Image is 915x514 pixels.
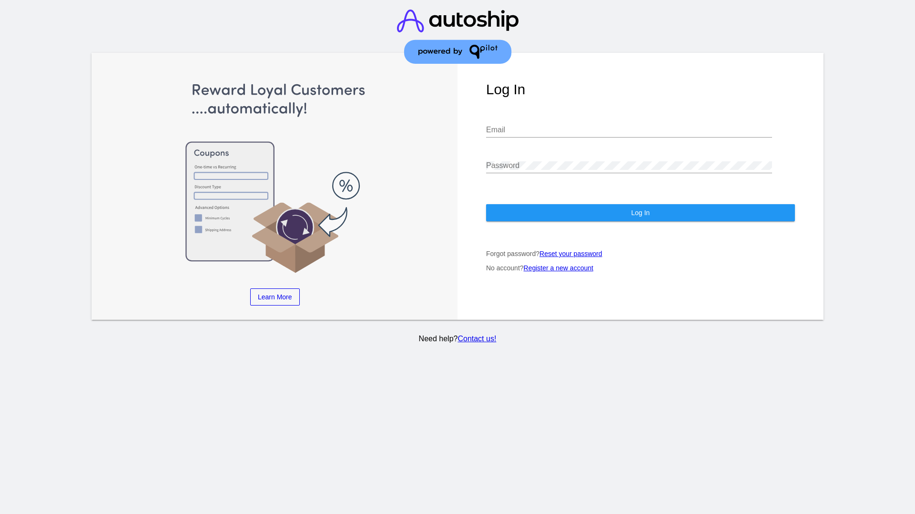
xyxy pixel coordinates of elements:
[90,335,825,343] p: Need help?
[486,81,795,98] h1: Log In
[486,204,795,221] button: Log In
[631,209,650,217] span: Log In
[486,264,795,272] p: No account?
[539,250,602,257] a: Reset your password
[524,264,593,272] a: Register a new account
[250,288,300,306] a: Learn More
[486,126,772,134] input: Email
[457,335,496,343] a: Contact us!
[486,250,795,257] p: Forgot password?
[258,293,292,301] span: Learn More
[121,81,429,274] img: Apply Coupons Automatically to Scheduled Orders with QPilot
